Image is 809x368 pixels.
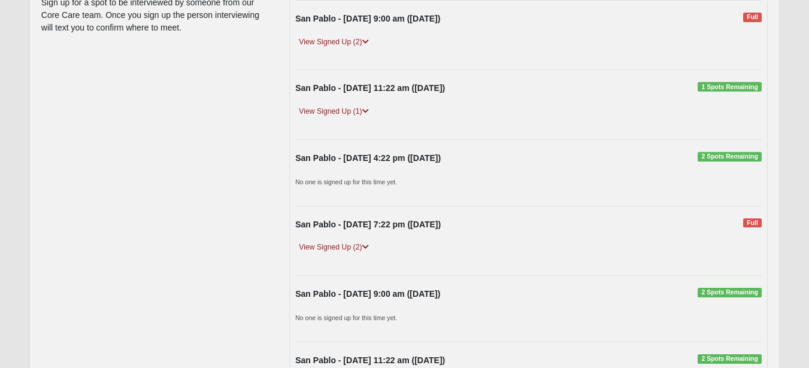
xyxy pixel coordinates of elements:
[698,82,762,92] span: 1 Spots Remaining
[698,152,762,162] span: 2 Spots Remaining
[295,355,445,365] strong: San Pablo - [DATE] 11:22 am ([DATE])
[698,354,762,364] span: 2 Spots Remaining
[295,178,397,185] small: No one is signed up for this time yet.
[295,153,441,163] strong: San Pablo - [DATE] 4:22 pm ([DATE])
[295,105,372,118] a: View Signed Up (1)
[295,36,372,48] a: View Signed Up (2)
[295,220,441,229] strong: San Pablo - [DATE] 7:22 pm ([DATE])
[743,218,762,228] span: Full
[295,314,397,321] small: No one is signed up for this time yet.
[295,14,440,23] strong: San Pablo - [DATE] 9:00 am ([DATE])
[295,289,440,299] strong: San Pablo - [DATE] 9:00 am ([DATE])
[698,288,762,297] span: 2 Spots Remaining
[295,241,372,254] a: View Signed Up (2)
[295,83,445,93] strong: San Pablo - [DATE] 11:22 am ([DATE])
[743,13,762,22] span: Full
